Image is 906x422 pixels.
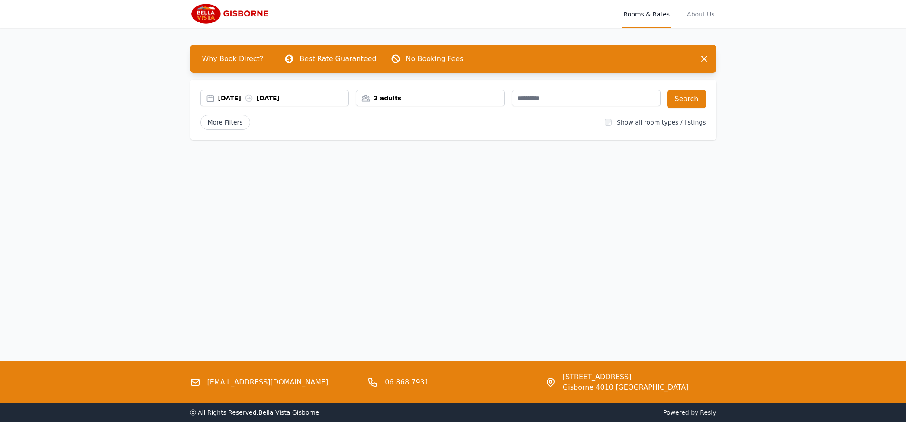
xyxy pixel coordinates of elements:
[385,377,429,387] a: 06 868 7931
[457,408,716,417] span: Powered by
[563,372,688,382] span: [STREET_ADDRESS]
[300,54,376,64] p: Best Rate Guaranteed
[200,115,250,130] span: More Filters
[617,119,706,126] label: Show all room types / listings
[190,409,319,416] span: ⓒ All Rights Reserved. Bella Vista Gisborne
[356,94,504,102] div: 2 adults
[218,94,349,102] div: [DATE] [DATE]
[667,90,706,108] button: Search
[190,3,274,24] img: Bella Vista Gisborne
[563,382,688,393] span: Gisborne 4010 [GEOGRAPHIC_DATA]
[406,54,464,64] p: No Booking Fees
[700,409,716,416] a: Resly
[195,50,271,67] span: Why Book Direct?
[207,377,329,387] a: [EMAIL_ADDRESS][DOMAIN_NAME]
